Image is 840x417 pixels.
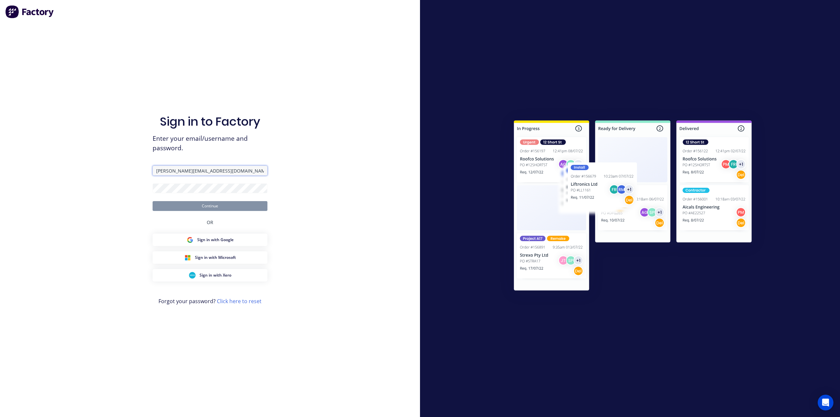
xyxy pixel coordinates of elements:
div: OR [207,211,213,234]
img: Microsoft Sign in [184,254,191,261]
span: Forgot your password? [158,297,262,305]
h1: Sign in to Factory [160,115,260,129]
img: Google Sign in [187,237,193,243]
button: Google Sign inSign in with Google [153,234,267,246]
span: Sign in with Xero [199,272,231,278]
img: Sign in [499,107,766,306]
div: Open Intercom Messenger [818,395,833,410]
button: Continue [153,201,267,211]
img: Factory [5,5,54,18]
span: Enter your email/username and password. [153,134,267,153]
button: Microsoft Sign inSign in with Microsoft [153,251,267,264]
span: Sign in with Google [197,237,234,243]
input: Email/Username [153,166,267,176]
button: Xero Sign inSign in with Xero [153,269,267,281]
img: Xero Sign in [189,272,196,279]
span: Sign in with Microsoft [195,255,236,261]
a: Click here to reset [217,298,262,305]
